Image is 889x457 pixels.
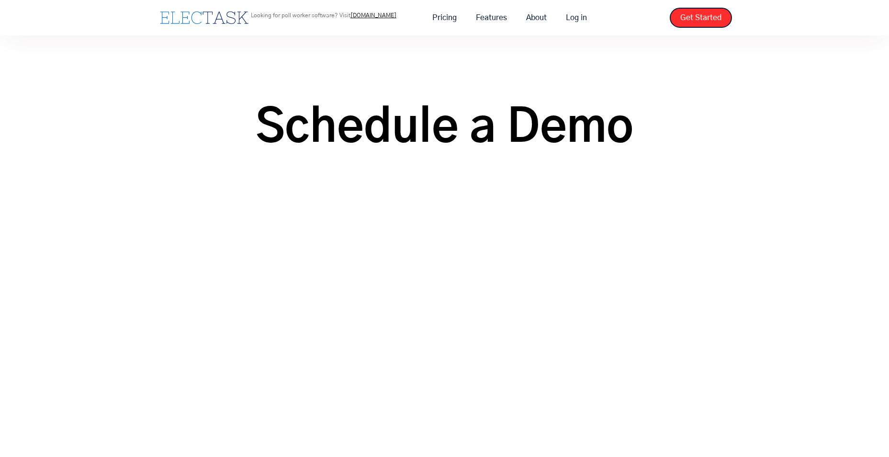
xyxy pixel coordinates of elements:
a: Features [466,8,517,28]
a: home [158,9,251,26]
a: Log in [556,8,596,28]
a: Pricing [423,8,466,28]
p: Looking for poll worker software? Visit [251,12,396,18]
a: [DOMAIN_NAME] [350,12,396,18]
a: About [517,8,556,28]
a: Get Started [670,8,732,28]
